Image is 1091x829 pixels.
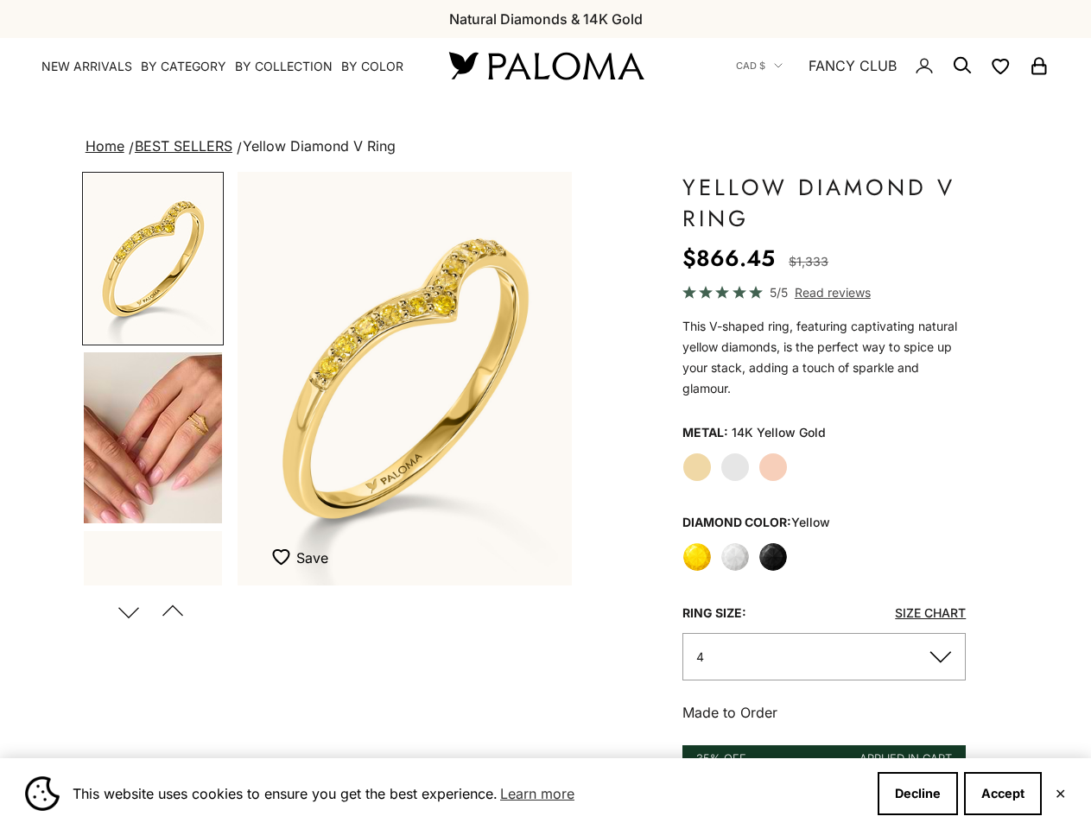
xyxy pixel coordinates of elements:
button: 4 [682,633,966,680]
p: Made to Order [682,701,966,724]
span: Read reviews [795,282,871,302]
img: #YellowGold [238,172,572,585]
a: FANCY CLUB [809,54,897,77]
span: Yellow Diamond V Ring [243,137,396,155]
p: Natural Diamonds & 14K Gold [449,8,643,30]
button: Go to item 1 [82,172,224,345]
sale-price: $866.45 [682,241,775,275]
button: Decline [878,772,958,815]
img: Cookie banner [25,776,60,811]
legend: Metal: [682,420,728,446]
a: Home [86,137,124,155]
span: 5/5 [770,282,788,302]
a: BEST SELLERS [135,137,232,155]
nav: Secondary navigation [736,38,1050,93]
button: Go to item 4 [82,351,224,525]
button: Go to item 5 [82,529,224,703]
button: Accept [964,772,1042,815]
p: This V-shaped ring, featuring captivating natural yellow diamonds, is the perfect way to spice up... [682,316,966,399]
img: #YellowGold [84,531,222,701]
button: Save [272,548,328,568]
legend: Diamond Color: [682,509,830,535]
summary: By Category [141,58,226,75]
a: Learn more [498,781,577,807]
nav: Primary navigation [41,58,408,75]
summary: By Color [341,58,403,75]
summary: By Collection [235,58,333,75]
button: CAD $ [736,58,783,73]
img: #YellowGold [84,174,222,344]
variant-option-value: yellow [791,515,830,529]
nav: breadcrumbs [82,135,1010,159]
div: 35% Off [696,750,746,768]
span: 4 [696,649,704,664]
span: CAD $ [736,58,765,73]
a: NEW ARRIVALS [41,58,132,75]
img: wishlist [272,548,296,566]
div: Item 1 of 15 [238,172,572,585]
a: Size Chart [895,605,966,620]
legend: Ring size: [682,600,746,626]
h1: Yellow Diamond V Ring [682,172,966,234]
variant-option-value: 14K Yellow Gold [732,420,826,446]
compare-at-price: $1,333 [789,251,828,272]
button: Close [1055,788,1066,799]
a: 5/5 Read reviews [682,282,966,302]
div: Applied in cart [859,750,952,768]
img: #YellowGold #RoseGold #WhiteGold [84,352,222,523]
span: This website uses cookies to ensure you get the best experience. [73,781,864,807]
